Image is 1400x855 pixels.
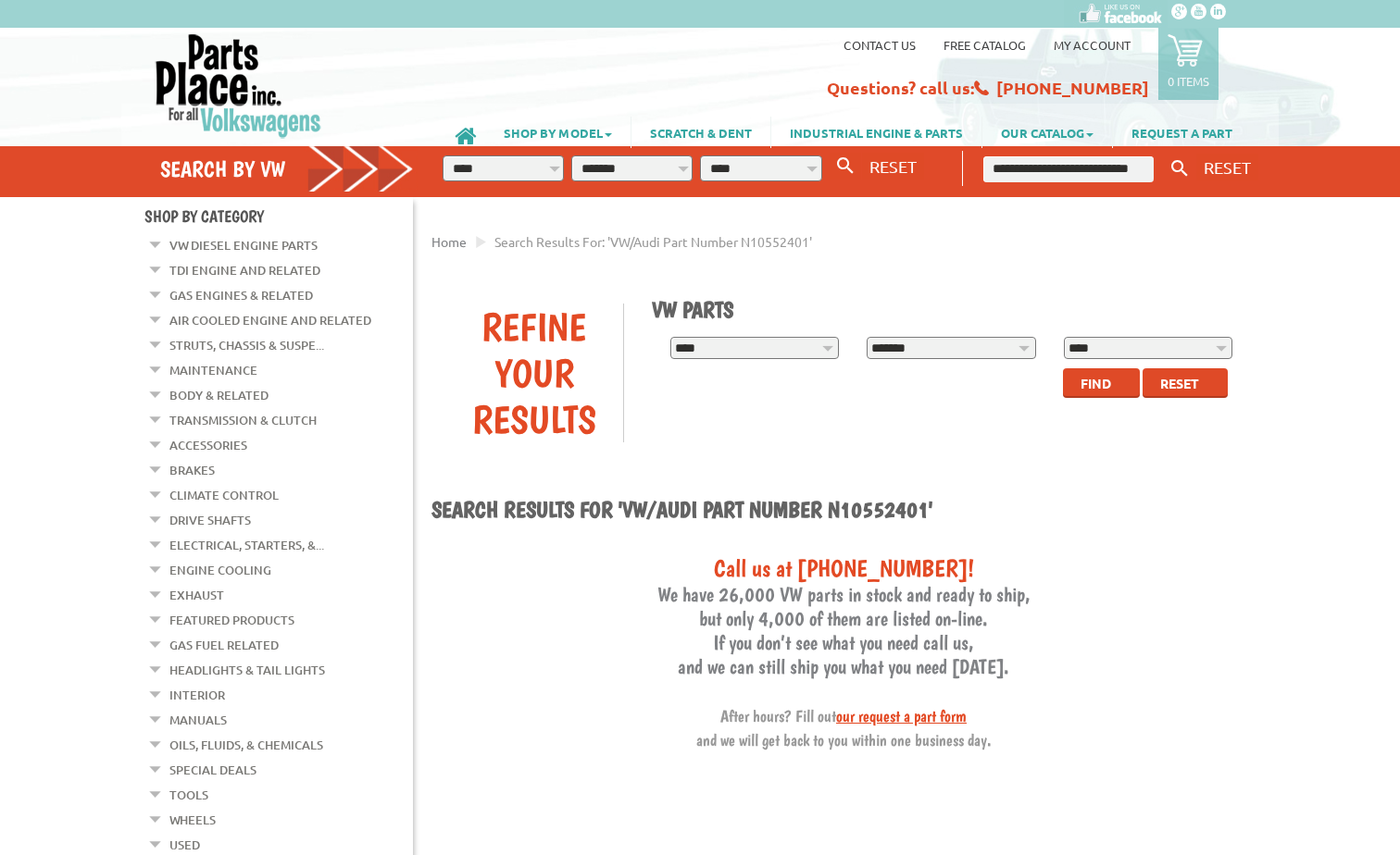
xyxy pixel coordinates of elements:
a: VW Diesel Engine Parts [169,233,318,257]
a: Transmission & Clutch [169,408,317,432]
a: Electrical, Starters, &... [169,533,324,557]
a: Drive Shafts [169,508,251,532]
a: Featured Products [169,608,294,632]
button: Reset [1143,368,1228,398]
span: After hours? Fill out and we will get back to you within one business day. [696,706,992,750]
a: Engine Cooling [169,558,271,582]
a: Body & Related [169,383,269,407]
a: REQUEST A PART [1113,117,1251,148]
a: Gas Fuel Related [169,633,279,657]
h1: VW Parts [652,296,1243,323]
a: Free Catalog [944,37,1026,53]
span: Search results for: 'VW/Audi part number N10552401' [494,233,812,250]
a: INDUSTRIAL ENGINE & PARTS [771,117,981,148]
a: 0 items [1158,28,1219,100]
a: Manuals [169,708,227,732]
span: Find [1081,375,1111,391]
button: RESET [1196,154,1258,180]
a: Home [431,233,467,250]
a: Climate Control [169,483,279,507]
a: OUR CATALOG [982,117,1112,148]
a: Contact us [844,37,916,53]
a: Struts, Chassis & Suspe... [169,333,324,357]
a: Air Cooled Engine and Related [169,308,371,332]
p: 0 items [1168,73,1209,89]
a: Gas Engines & Related [169,283,313,307]
a: Maintenance [169,358,257,382]
a: SHOP BY MODEL [485,117,631,148]
a: TDI Engine and Related [169,258,320,282]
h3: We have 26,000 VW parts in stock and ready to ship, but only 4,000 of them are listed on-line. If... [431,553,1256,750]
a: Headlights & Tail Lights [169,658,325,682]
button: Search By VW... [830,153,861,180]
a: Tools [169,783,208,807]
a: Interior [169,683,225,707]
a: Exhaust [169,583,224,607]
button: Find [1063,368,1140,398]
a: Special Deals [169,758,256,782]
a: Oils, Fluids, & Chemicals [169,733,323,757]
a: Brakes [169,458,215,482]
button: RESET [862,153,924,180]
button: Keyword Search [1166,154,1194,184]
span: Call us at [PHONE_NUMBER]! [714,553,974,582]
img: Parts Place Inc! [154,32,323,139]
span: RESET [1204,157,1251,177]
a: Wheels [169,808,216,832]
a: SCRATCH & DENT [631,117,770,148]
a: our request a part form [836,706,967,725]
span: RESET [869,156,917,176]
h4: Search by VW [160,155,414,182]
h1: Search results for 'VW/Audi part number N10552401' [431,496,1256,526]
h4: Shop By Category [144,206,413,226]
div: Refine Your Results [445,304,623,442]
a: Accessories [169,433,247,457]
span: Reset [1160,375,1199,391]
a: My Account [1054,37,1131,53]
